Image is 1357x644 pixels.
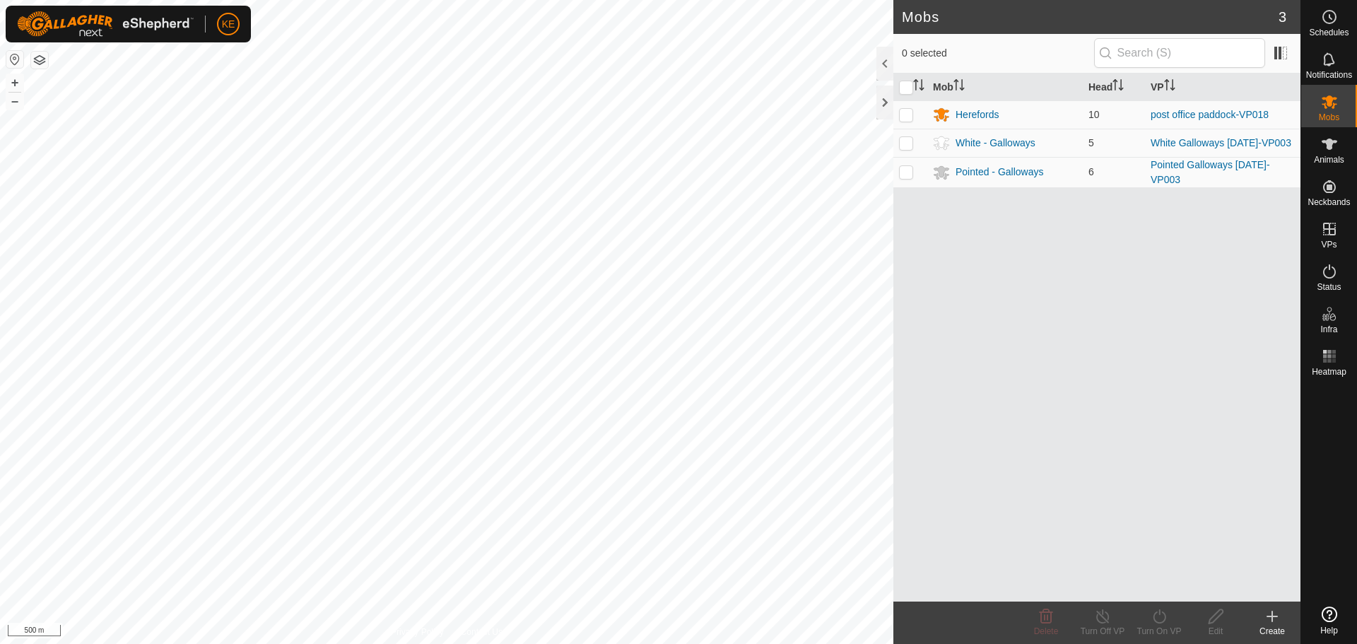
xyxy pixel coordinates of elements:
span: 10 [1088,109,1100,120]
p-sorticon: Activate to sort [1164,81,1175,93]
p-sorticon: Activate to sort [913,81,924,93]
span: Schedules [1309,28,1349,37]
div: Create [1244,625,1300,638]
span: Animals [1314,156,1344,164]
input: Search (S) [1094,38,1265,68]
button: + [6,74,23,91]
a: post office paddock-VP018 [1151,109,1269,120]
span: 6 [1088,166,1094,177]
th: Mob [927,74,1083,101]
button: Map Layers [31,52,48,69]
span: Neckbands [1308,198,1350,206]
span: Delete [1034,626,1059,636]
a: Privacy Policy [391,626,444,638]
button: – [6,93,23,110]
span: 5 [1088,137,1094,148]
span: 3 [1279,6,1286,28]
span: Help [1320,626,1338,635]
div: Turn On VP [1131,625,1187,638]
button: Reset Map [6,51,23,68]
div: White - Galloways [956,136,1035,151]
p-sorticon: Activate to sort [1112,81,1124,93]
div: Edit [1187,625,1244,638]
th: VP [1145,74,1300,101]
img: Gallagher Logo [17,11,194,37]
span: Notifications [1306,71,1352,79]
span: Infra [1320,325,1337,334]
h2: Mobs [902,8,1279,25]
span: VPs [1321,240,1337,249]
span: Mobs [1319,113,1339,122]
th: Head [1083,74,1145,101]
span: 0 selected [902,46,1094,61]
div: Turn Off VP [1074,625,1131,638]
span: Status [1317,283,1341,291]
a: Pointed Galloways [DATE]-VP003 [1151,159,1270,185]
a: White Galloways [DATE]-VP003 [1151,137,1291,148]
span: KE [222,17,235,32]
a: Contact Us [461,626,503,638]
p-sorticon: Activate to sort [953,81,965,93]
div: Pointed - Galloways [956,165,1044,180]
div: Herefords [956,107,999,122]
a: Help [1301,601,1357,640]
span: Heatmap [1312,368,1346,376]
